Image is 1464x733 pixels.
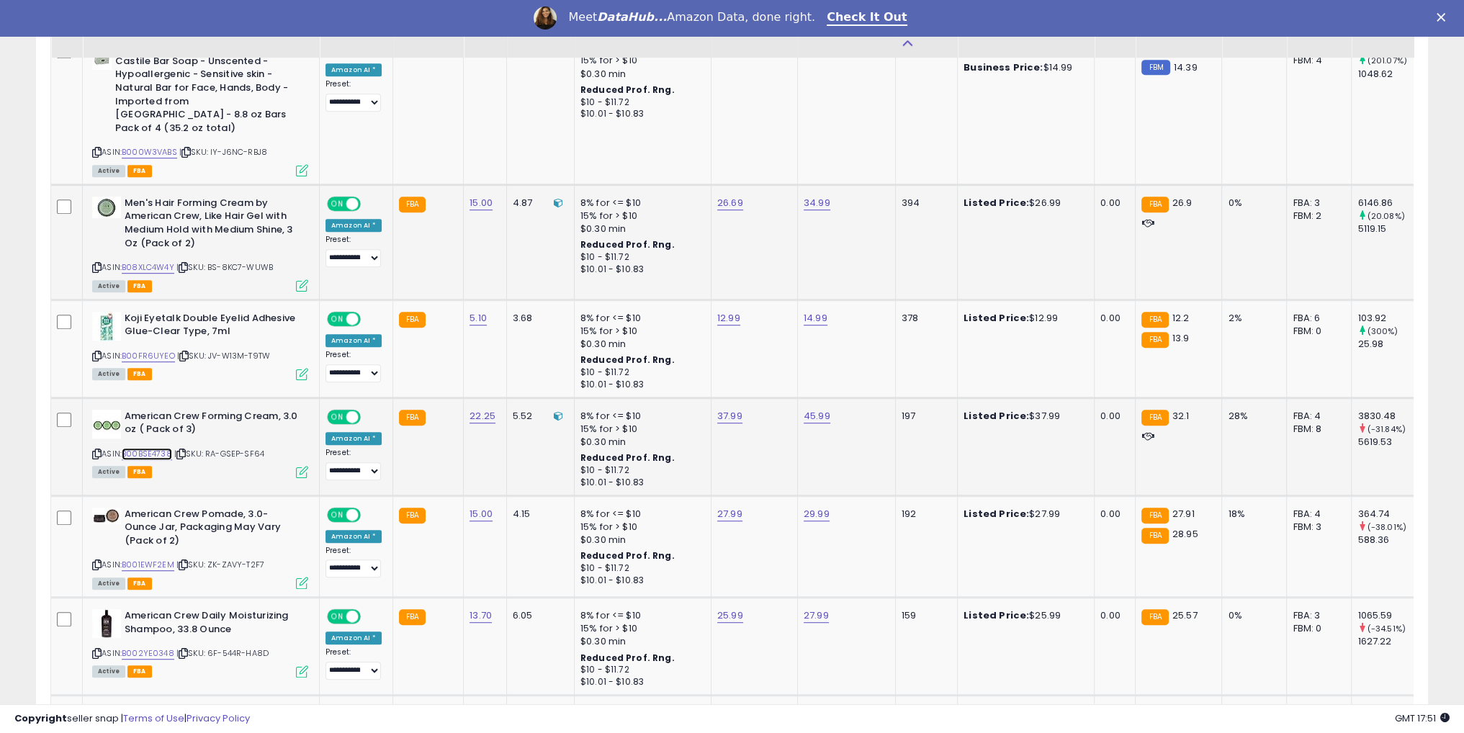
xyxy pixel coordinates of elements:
[580,338,700,351] div: $0.30 min
[1100,508,1124,521] div: 0.00
[325,235,382,267] div: Preset:
[1293,521,1340,534] div: FBM: 3
[804,608,829,623] a: 27.99
[580,197,700,210] div: 8% for <= $10
[580,534,700,547] div: $0.30 min
[1141,609,1168,625] small: FBA
[92,410,308,477] div: ASIN:
[902,410,946,423] div: 197
[92,609,308,676] div: ASIN:
[176,261,273,273] span: | SKU: BS-8KC7-WUWB
[1141,332,1168,348] small: FBA
[1357,436,1416,449] div: 5619.53
[1368,325,1398,337] small: (300%)
[325,530,382,543] div: Amazon AI *
[1141,508,1168,523] small: FBA
[122,647,174,660] a: B002YE0348
[325,631,382,644] div: Amazon AI *
[804,409,830,423] a: 45.99
[359,197,382,210] span: OFF
[176,647,269,659] span: | SKU: 6F-544R-HA8D
[580,436,700,449] div: $0.30 min
[580,635,700,648] div: $0.30 min
[513,508,563,521] div: 4.15
[717,507,742,521] a: 27.99
[513,609,563,622] div: 6.05
[470,196,493,210] a: 15.00
[1228,312,1275,325] div: 2%
[359,410,382,423] span: OFF
[92,609,121,638] img: 31tCBpsAi8L._SL40_.jpg
[1141,312,1168,328] small: FBA
[92,197,308,290] div: ASIN:
[580,575,700,587] div: $10.01 - $10.83
[470,608,492,623] a: 13.70
[359,312,382,325] span: OFF
[568,10,815,24] div: Meet Amazon Data, done right.
[513,312,563,325] div: 3.68
[92,410,121,439] img: 41fPPK0JWpL._SL40_.jpg
[325,79,382,112] div: Preset:
[127,577,152,590] span: FBA
[580,325,700,338] div: 15% for > $10
[804,311,827,325] a: 14.99
[580,622,700,635] div: 15% for > $10
[174,448,264,459] span: | SKU: RA-GSEP-SF64
[1172,527,1198,541] span: 28.95
[580,366,700,379] div: $10 - $11.72
[1357,338,1416,351] div: 25.98
[902,609,946,622] div: 159
[328,410,346,423] span: ON
[580,464,700,477] div: $10 - $11.72
[1100,410,1124,423] div: 0.00
[127,165,152,177] span: FBA
[325,546,382,578] div: Preset:
[534,6,557,30] img: Profile image for Georgie
[580,410,700,423] div: 8% for <= $10
[325,219,382,232] div: Amazon AI *
[92,368,125,380] span: All listings currently available for purchase on Amazon
[964,312,1083,325] div: $12.99
[1228,508,1275,521] div: 18%
[122,559,174,571] a: B001EWF2EM
[359,611,382,623] span: OFF
[122,448,172,460] a: B00BSE4738
[580,84,675,96] b: Reduced Prof. Rng.
[580,549,675,562] b: Reduced Prof. Rng.
[328,312,346,325] span: ON
[580,238,675,251] b: Reduced Prof. Rng.
[92,312,308,379] div: ASIN:
[1368,423,1406,435] small: (-31.84%)
[1368,210,1405,222] small: (20.08%)
[580,96,700,109] div: $10 - $11.72
[1395,711,1450,725] span: 2025-09-12 17:51 GMT
[964,197,1083,210] div: $26.99
[1228,609,1275,622] div: 0%
[1141,197,1168,212] small: FBA
[14,712,250,726] div: seller snap | |
[964,409,1029,423] b: Listed Price:
[92,280,125,292] span: All listings currently available for purchase on Amazon
[92,466,125,478] span: All listings currently available for purchase on Amazon
[1141,60,1169,75] small: FBM
[399,410,426,426] small: FBA
[580,54,700,67] div: 15% for > $10
[827,10,907,26] a: Check It Out
[1172,507,1195,521] span: 27.91
[1293,423,1340,436] div: FBM: 8
[127,368,152,380] span: FBA
[513,6,568,37] div: Fulfillment Cost
[127,665,152,678] span: FBA
[325,647,382,680] div: Preset:
[964,196,1029,210] b: Listed Price:
[1357,534,1416,547] div: 588.36
[580,609,700,622] div: 8% for <= $10
[1293,508,1340,521] div: FBA: 4
[470,409,495,423] a: 22.25
[717,409,742,423] a: 37.99
[14,711,67,725] strong: Copyright
[125,609,300,639] b: American Crew Daily Moisturizing Shampoo, 33.8 Ounce
[125,197,300,253] b: Men's Hair Forming Cream by American Crew, Like Hair Gel with Medium Hold with Medium Shine, 3 Oz...
[1293,54,1340,67] div: FBM: 4
[1357,197,1416,210] div: 6146.86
